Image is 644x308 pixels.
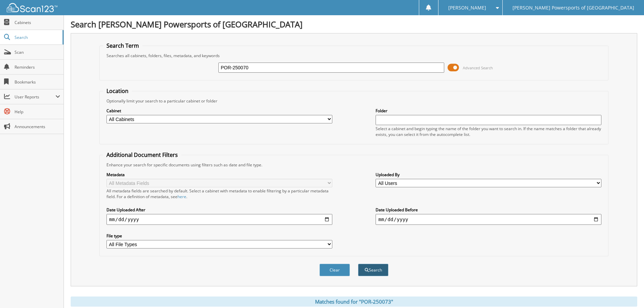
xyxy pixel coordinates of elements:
[106,233,332,239] label: File type
[106,188,332,199] div: All metadata fields are searched by default. Select a cabinet with metadata to enable filtering b...
[103,98,605,104] div: Optionally limit your search to a particular cabinet or folder
[15,64,60,70] span: Reminders
[376,207,601,213] label: Date Uploaded Before
[103,53,605,58] div: Searches all cabinets, folders, files, metadata, and keywords
[177,194,186,199] a: here
[448,6,486,10] span: [PERSON_NAME]
[610,276,644,308] iframe: Chat Widget
[15,34,59,40] span: Search
[512,6,634,10] span: [PERSON_NAME] Powersports of [GEOGRAPHIC_DATA]
[463,65,493,70] span: Advanced Search
[15,124,60,129] span: Announcements
[15,109,60,115] span: Help
[103,87,132,95] legend: Location
[103,162,605,168] div: Enhance your search for specific documents using filters such as date and file type.
[15,94,55,100] span: User Reports
[376,108,601,114] label: Folder
[15,49,60,55] span: Scan
[376,126,601,137] div: Select a cabinet and begin typing the name of the folder you want to search in. If the name match...
[106,108,332,114] label: Cabinet
[358,264,388,276] button: Search
[71,297,637,307] div: Matches found for "POR-250073"
[106,214,332,225] input: start
[376,172,601,177] label: Uploaded By
[106,207,332,213] label: Date Uploaded After
[7,3,57,12] img: scan123-logo-white.svg
[15,79,60,85] span: Bookmarks
[15,20,60,25] span: Cabinets
[103,42,142,49] legend: Search Term
[376,214,601,225] input: end
[103,151,181,159] legend: Additional Document Filters
[106,172,332,177] label: Metadata
[319,264,350,276] button: Clear
[71,19,637,30] h1: Search [PERSON_NAME] Powersports of [GEOGRAPHIC_DATA]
